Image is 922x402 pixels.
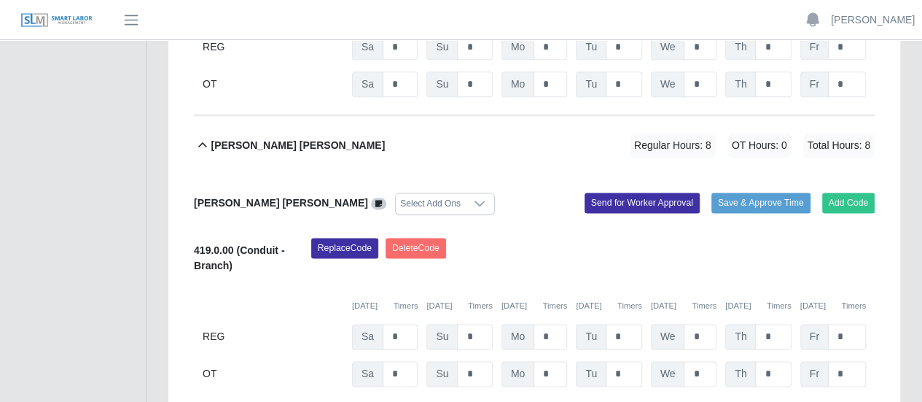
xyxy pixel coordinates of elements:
[203,34,343,60] div: REG
[841,300,866,312] button: Timers
[194,116,875,175] button: [PERSON_NAME] [PERSON_NAME] Regular Hours: 8 OT Hours: 0 Total Hours: 8
[203,361,343,387] div: OT
[311,238,378,258] button: ReplaceCode
[396,193,465,214] div: Select Add Ons
[576,34,606,60] span: Tu
[352,34,383,60] span: Sa
[203,324,343,349] div: REG
[501,300,567,312] div: [DATE]
[651,361,685,387] span: We
[20,12,93,28] img: SLM Logo
[725,361,756,387] span: Th
[800,361,829,387] span: Fr
[426,361,458,387] span: Su
[822,193,875,213] button: Add Code
[800,71,829,97] span: Fr
[585,193,700,213] button: Send for Worker Approval
[800,324,829,349] span: Fr
[725,324,756,349] span: Th
[501,361,534,387] span: Mo
[576,71,606,97] span: Tu
[371,197,387,209] a: View/Edit Notes
[426,324,458,349] span: Su
[617,300,642,312] button: Timers
[651,71,685,97] span: We
[630,134,716,158] span: Regular Hours: 8
[651,300,716,312] div: [DATE]
[542,300,567,312] button: Timers
[194,197,368,209] b: [PERSON_NAME] [PERSON_NAME]
[727,134,792,158] span: OT Hours: 0
[800,300,866,312] div: [DATE]
[576,300,641,312] div: [DATE]
[352,300,418,312] div: [DATE]
[211,138,385,153] b: [PERSON_NAME] [PERSON_NAME]
[352,324,383,349] span: Sa
[426,71,458,97] span: Su
[803,134,875,158] span: Total Hours: 8
[725,34,756,60] span: Th
[203,71,343,97] div: OT
[576,324,606,349] span: Tu
[692,300,716,312] button: Timers
[352,361,383,387] span: Sa
[800,34,829,60] span: Fr
[831,12,915,28] a: [PERSON_NAME]
[501,324,534,349] span: Mo
[501,71,534,97] span: Mo
[352,71,383,97] span: Sa
[651,324,685,349] span: We
[426,34,458,60] span: Su
[725,71,756,97] span: Th
[711,193,810,213] button: Save & Approve Time
[501,34,534,60] span: Mo
[767,300,792,312] button: Timers
[394,300,418,312] button: Timers
[426,300,492,312] div: [DATE]
[194,244,284,271] b: 419.0.00 (Conduit - Branch)
[386,238,446,258] button: DeleteCode
[468,300,493,312] button: Timers
[725,300,791,312] div: [DATE]
[576,361,606,387] span: Tu
[651,34,685,60] span: We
